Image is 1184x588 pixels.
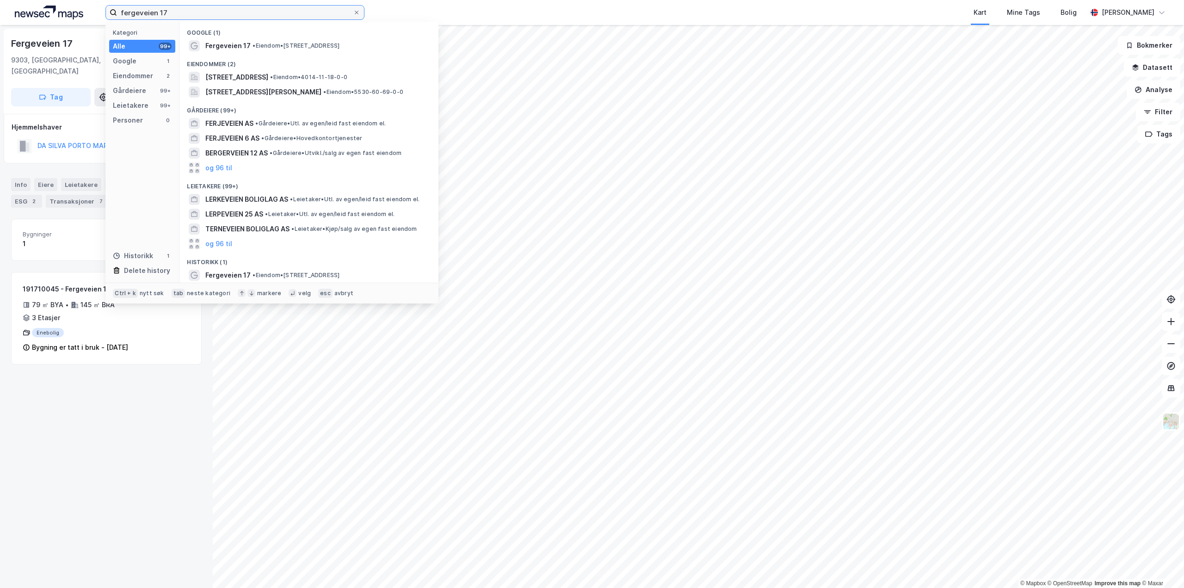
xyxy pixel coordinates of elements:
span: Leietaker • Utl. av egen/leid fast eiendom el. [265,210,395,218]
div: Kart [974,7,987,18]
span: • [265,210,268,217]
img: logo.a4113a55bc3d86da70a041830d287a7e.svg [15,6,83,19]
div: Datasett [105,178,140,191]
div: 2 [29,197,38,206]
div: neste kategori [187,290,230,297]
span: Gårdeiere • Hovedkontortjenester [261,135,362,142]
img: Z [1162,413,1180,430]
button: Tags [1137,125,1180,143]
span: Gårdeiere • Utvikl./salg av egen fast eiendom [270,149,401,157]
a: Improve this map [1095,580,1141,587]
div: Eiendommer (2) [179,53,438,70]
iframe: Chat Widget [1138,544,1184,588]
div: 79 ㎡ BYA [32,299,63,310]
span: Leietaker • Utl. av egen/leid fast eiendom el. [290,196,419,203]
div: Google (1) [179,22,438,38]
div: Ctrl + k [113,289,138,298]
div: Info [11,178,31,191]
span: Fergeveien 17 [205,40,251,51]
span: Bygninger [23,230,103,238]
span: • [323,88,326,95]
span: • [255,120,258,127]
div: 191710045 - Fergeveien 17 [23,284,154,295]
button: Datasett [1124,58,1180,77]
div: avbryt [334,290,353,297]
input: Søk på adresse, matrikkel, gårdeiere, leietakere eller personer [117,6,353,19]
div: 3 Etasjer [32,312,60,323]
div: Leietakere [61,178,101,191]
div: Kategori [113,29,175,36]
div: 1 [164,57,172,65]
div: Bygning er tatt i bruk - [DATE] [32,342,128,353]
div: velg [298,290,311,297]
div: Transaksjoner [46,195,109,208]
div: 7 [96,197,105,206]
button: Filter [1136,103,1180,121]
div: 1 [164,252,172,260]
span: [STREET_ADDRESS][PERSON_NAME] [205,87,321,98]
div: 99+ [159,87,172,94]
div: esc [318,289,333,298]
button: Bokmerker [1118,36,1180,55]
span: • [270,74,273,80]
div: Bolig [1061,7,1077,18]
div: Gårdeiere [113,85,146,96]
div: markere [257,290,281,297]
div: Personer [113,115,143,126]
span: • [291,225,294,232]
span: • [253,272,255,279]
span: FERJEVEIEN AS [205,118,253,129]
button: Analyse [1127,80,1180,99]
div: Google [113,56,136,67]
span: Eiendom • [STREET_ADDRESS] [253,272,339,279]
div: nytt søk [140,290,164,297]
div: Historikk [113,250,153,261]
div: Historikk (1) [179,251,438,268]
div: Leietakere (99+) [179,175,438,192]
a: Mapbox [1020,580,1046,587]
div: Gårdeiere (99+) [179,99,438,116]
div: Eiere [34,178,57,191]
span: Eiendom • 4014-11-18-0-0 [270,74,347,81]
div: 145 ㎡ BRA [80,299,115,310]
a: OpenStreetMap [1048,580,1092,587]
button: Tag [11,88,91,106]
div: [PERSON_NAME] [1102,7,1154,18]
span: Fergeveien 17 [205,270,251,281]
div: Kontrollprogram for chat [1138,544,1184,588]
div: 99+ [159,43,172,50]
div: 99+ [159,102,172,109]
span: • [253,42,255,49]
div: 9303, [GEOGRAPHIC_DATA], [GEOGRAPHIC_DATA] [11,55,161,77]
div: tab [172,289,185,298]
div: Delete history [124,265,170,276]
span: BERGERVEIEN 12 AS [205,148,268,159]
button: og 96 til [205,162,232,173]
span: Eiendom • 5530-60-69-0-0 [323,88,403,96]
span: Eiendom • [STREET_ADDRESS] [253,42,339,50]
div: Mine Tags [1007,7,1040,18]
span: FERJEVEIEN 6 AS [205,133,259,144]
span: Leietaker • Kjøp/salg av egen fast eiendom [291,225,417,233]
span: • [270,149,272,156]
div: Leietakere [113,100,148,111]
div: Fergeveien 17 [11,36,74,51]
button: og 96 til [205,238,232,249]
div: • [65,301,69,309]
span: Gårdeiere • Utl. av egen/leid fast eiendom el. [255,120,386,127]
span: • [261,135,264,142]
span: [STREET_ADDRESS] [205,72,268,83]
span: LERPEVEIEN 25 AS [205,209,263,220]
div: 2 [164,72,172,80]
span: LERKEVEIEN BOLIGLAG AS [205,194,288,205]
div: Eiendommer [113,70,153,81]
span: TERNEVEIEN BOLIGLAG AS [205,223,290,235]
div: 1 [23,238,103,249]
div: Hjemmelshaver [12,122,201,133]
div: 0 [164,117,172,124]
span: • [290,196,293,203]
div: ESG [11,195,42,208]
div: Alle [113,41,125,52]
